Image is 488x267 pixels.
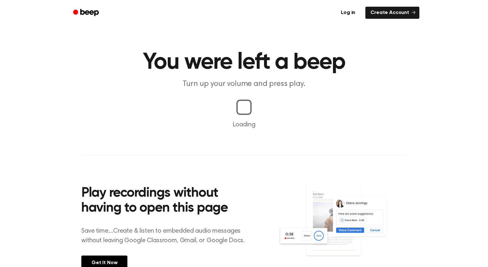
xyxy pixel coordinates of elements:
a: Create Account [365,7,419,19]
p: Loading [8,120,480,130]
p: Save time....Create & listen to embedded audio messages without leaving Google Classroom, Gmail, ... [81,226,253,245]
h2: Play recordings without having to open this page [81,186,253,216]
p: Turn up your volume and press play. [122,79,366,89]
a: Beep [69,7,105,19]
h1: You were left a beep [81,51,407,74]
a: Log in [335,5,362,20]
